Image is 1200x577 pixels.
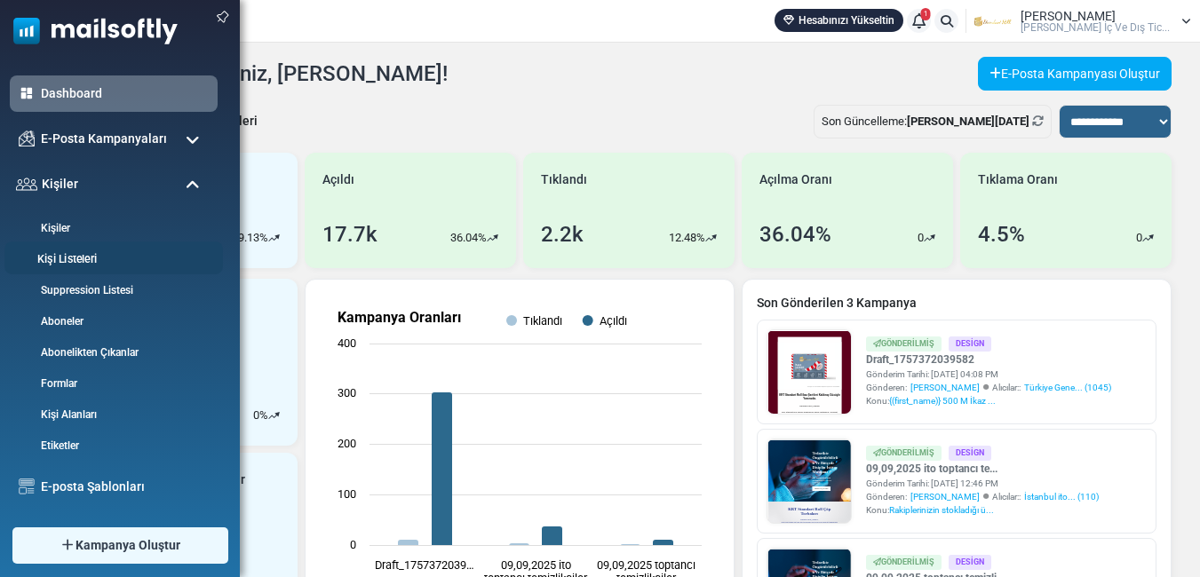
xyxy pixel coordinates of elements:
[866,368,1111,381] div: Gönderim Tarihi: [DATE] 04:08 PM
[889,505,994,515] span: Rakiplerinizin stokladığı ü...
[523,314,562,328] text: Tıklandı
[10,438,213,454] a: Etiketler
[450,229,487,247] p: 36.04%
[328,274,470,323] span: kaldıraç gücüyle yanınızda.
[1032,115,1044,128] a: Refresh Stats
[1024,490,1099,503] a: İstanbul ito... (110)
[907,9,931,33] a: 1
[866,336,942,352] div: Gönderilmiş
[866,461,1099,477] a: 09,09,2025 ito toptancı te...
[328,81,517,253] span: Tedarikte Öngörülebilirlik Ve Bütçede Disiplin İstiyor Musunuz ?
[814,105,1052,138] div: Son Güncelleme:
[80,462,533,511] strong: KRT Standart Roll İkaz Şeritleri Kaldıraç Gücüyle Yanınızda.
[600,314,627,328] text: Açıldı
[10,282,213,298] a: Suppression Listesi
[10,344,213,360] a: Abonelikten Çıkanlar
[889,396,996,406] span: {(first_name)} 500 M İkaz ...
[759,170,832,189] span: Açılma Oranı
[949,446,991,461] div: Design
[148,493,465,565] strong: KRT Standart Roll Çöp Torbaları
[866,394,1111,407] div: Konu:
[866,490,1099,503] div: Gönderen: Alıcılar::
[253,407,259,424] p: 0
[978,170,1058,189] span: Tıklama Oranı
[232,229,268,247] p: 89.13%
[41,130,167,148] span: E-Posta Kampanyaları
[978,218,1025,250] div: 4.5%
[338,336,356,350] text: 400
[866,503,1099,517] div: Konu:
[921,8,931,20] span: 1
[41,84,209,103] a: Dashboard
[918,229,924,247] p: 0
[322,170,354,189] span: Açıldı
[322,218,377,250] div: 17.7k
[972,8,1016,35] img: User Logo
[757,294,1156,312] a: Son Gönderilen 3 Kampanya
[10,375,213,391] a: Formlar
[866,381,1111,394] div: Gönderen: Alıcılar::
[1021,10,1116,22] span: [PERSON_NAME]
[759,218,831,250] div: 36.04%
[775,9,903,32] a: Hesabınızı Yükseltin
[4,251,218,268] a: Kişi Listeleri
[1136,229,1142,247] p: 0
[972,8,1191,35] a: User Logo [PERSON_NAME] [PERSON_NAME] İç Ve Dış Tic...
[346,352,445,367] span: [DOMAIN_NAME]
[10,407,213,423] a: Kişi Alanları
[10,220,213,236] a: Kişiler
[86,61,448,87] h4: Tekrar hoş geldiniz, [PERSON_NAME]!
[41,478,209,496] a: E-posta Şablonları
[350,538,356,551] text: 0
[949,555,991,570] div: Design
[338,437,356,450] text: 200
[338,487,356,501] text: 100
[253,407,280,424] div: %
[375,558,474,572] text: Draft_1757372039…
[910,490,980,503] span: [PERSON_NAME]
[978,57,1172,91] a: E-Posta Kampanyası Oluştur
[75,536,180,555] span: Kampanya Oluştur
[328,344,463,376] a: [DOMAIN_NAME]
[338,309,461,326] text: Kampanya Oranları
[1024,381,1111,394] a: Türkiye Gene... (1045)
[19,130,35,146] img: campaigns-icon.png
[866,352,1111,368] a: Draft_1757372039582
[16,178,37,190] img: contacts-icon.svg
[93,545,520,568] p: Merhaba {(first_name)}!
[866,446,942,461] div: Gönderilmiş
[910,381,980,394] span: [PERSON_NAME]
[338,386,356,399] text: 300
[907,115,1029,128] b: [PERSON_NAME][DATE]
[669,229,705,247] p: 12.48%
[42,175,78,194] span: Kişiler
[1021,22,1170,33] span: [PERSON_NAME] İç Ve Dış Tic...
[866,477,1099,490] div: Gönderim Tarihi: [DATE] 12:46 PM
[949,336,991,352] div: Design
[541,170,587,189] span: Tıklandı
[328,274,462,306] strong: KRT Standart Roll Çöp Torbaları
[19,85,35,101] img: dashboard-icon-active.svg
[866,555,942,570] div: Gönderilmiş
[10,313,213,329] a: Aboneler
[541,218,584,250] div: 2.2k
[19,478,35,494] img: email-templates-icon.svg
